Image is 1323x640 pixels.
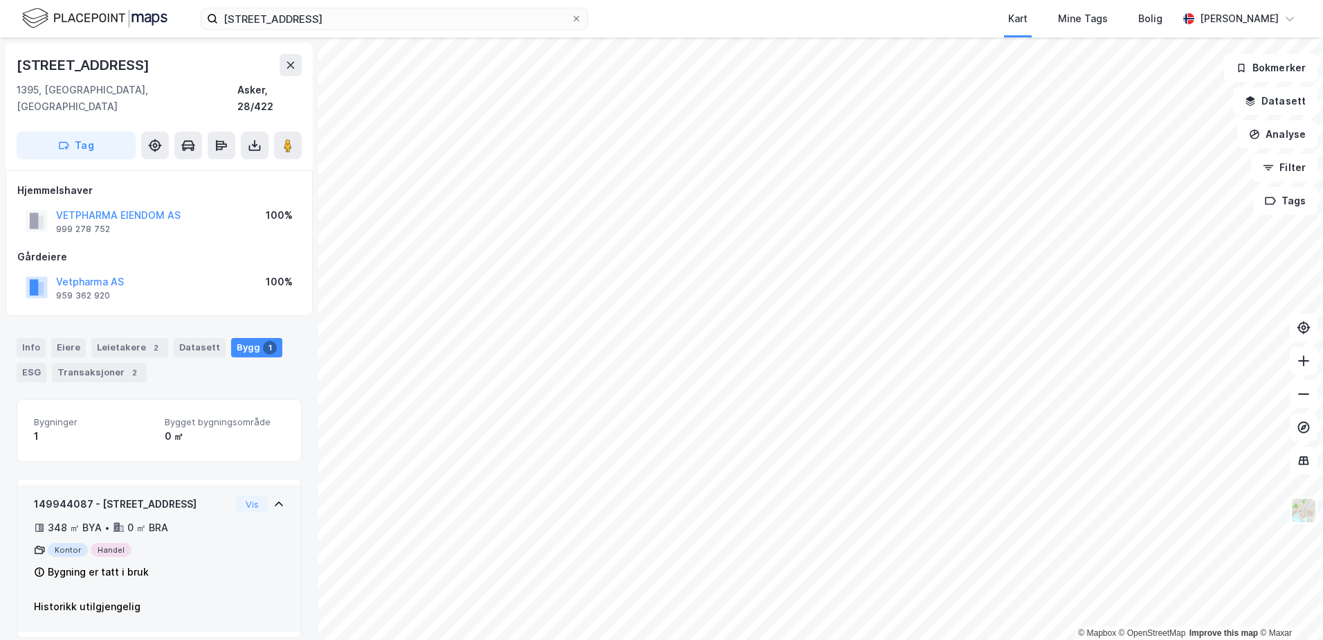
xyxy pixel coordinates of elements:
div: Bygg [231,338,282,357]
div: • [104,522,110,533]
div: 149944087 - [STREET_ADDRESS] [34,496,231,513]
button: Bokmerker [1224,54,1317,82]
div: 1395, [GEOGRAPHIC_DATA], [GEOGRAPHIC_DATA] [17,82,237,115]
a: OpenStreetMap [1119,628,1186,638]
div: Info [17,338,46,357]
div: Gårdeiere [17,249,301,265]
div: 959 362 920 [56,290,110,301]
input: Søk på adresse, matrikkel, gårdeiere, leietakere eller personer [218,8,571,29]
div: 999 278 752 [56,224,110,235]
div: [STREET_ADDRESS] [17,54,152,76]
div: Leietakere [91,338,168,357]
div: Hjemmelshaver [17,182,301,199]
div: 1 [263,341,277,355]
div: 100% [266,274,293,290]
img: logo.f888ab2527a4732fd821a326f86c7f29.svg [22,6,167,30]
div: Eiere [51,338,86,357]
button: Filter [1251,154,1317,181]
div: Bygning er tatt i bruk [48,564,149,580]
div: 2 [127,366,141,380]
span: Bygget bygningsområde [165,416,284,428]
div: Transaksjoner [52,363,147,382]
div: Historikk utilgjengelig [34,598,284,615]
div: Asker, 28/422 [237,82,302,115]
div: 0 ㎡ BRA [127,519,168,536]
div: 100% [266,207,293,224]
a: Improve this map [1189,628,1258,638]
button: Tag [17,132,136,159]
iframe: Chat Widget [1254,574,1323,640]
a: Mapbox [1078,628,1116,638]
button: Analyse [1237,121,1317,148]
div: Bolig [1138,10,1162,27]
div: Kart [1008,10,1028,27]
button: Vis [237,496,268,513]
div: 2 [149,341,163,355]
div: [PERSON_NAME] [1200,10,1279,27]
img: Z [1290,497,1317,524]
div: 0 ㎡ [165,428,284,445]
div: Mine Tags [1058,10,1108,27]
div: 348 ㎡ BYA [48,519,102,536]
button: Datasett [1233,87,1317,115]
button: Tags [1253,187,1317,215]
span: Bygninger [34,416,154,428]
div: 1 [34,428,154,445]
div: Kontrollprogram for chat [1254,574,1323,640]
div: ESG [17,363,46,382]
div: Datasett [174,338,226,357]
